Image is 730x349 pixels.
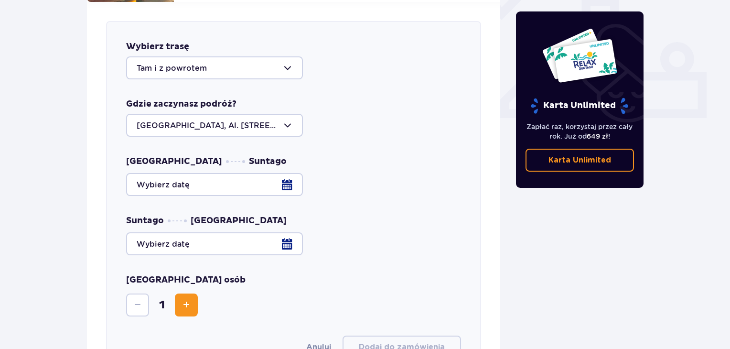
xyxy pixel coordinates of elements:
[126,215,164,227] span: Suntago
[168,219,187,222] img: dots
[126,98,236,110] p: Gdzie zaczynasz podróż?
[526,122,634,141] p: Zapłać raz, korzystaj przez cały rok. Już od !
[175,294,198,316] button: Increase
[530,98,629,114] p: Karta Unlimited
[548,155,611,165] p: Karta Unlimited
[126,156,222,167] span: [GEOGRAPHIC_DATA]
[587,132,608,140] span: 649 zł
[126,274,246,286] p: [GEOGRAPHIC_DATA] osób
[226,160,245,163] img: dots
[249,156,287,167] span: Suntago
[151,298,173,312] span: 1
[126,294,149,316] button: Decrease
[191,215,287,227] span: [GEOGRAPHIC_DATA]
[126,41,189,53] p: Wybierz trasę
[526,149,634,172] a: Karta Unlimited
